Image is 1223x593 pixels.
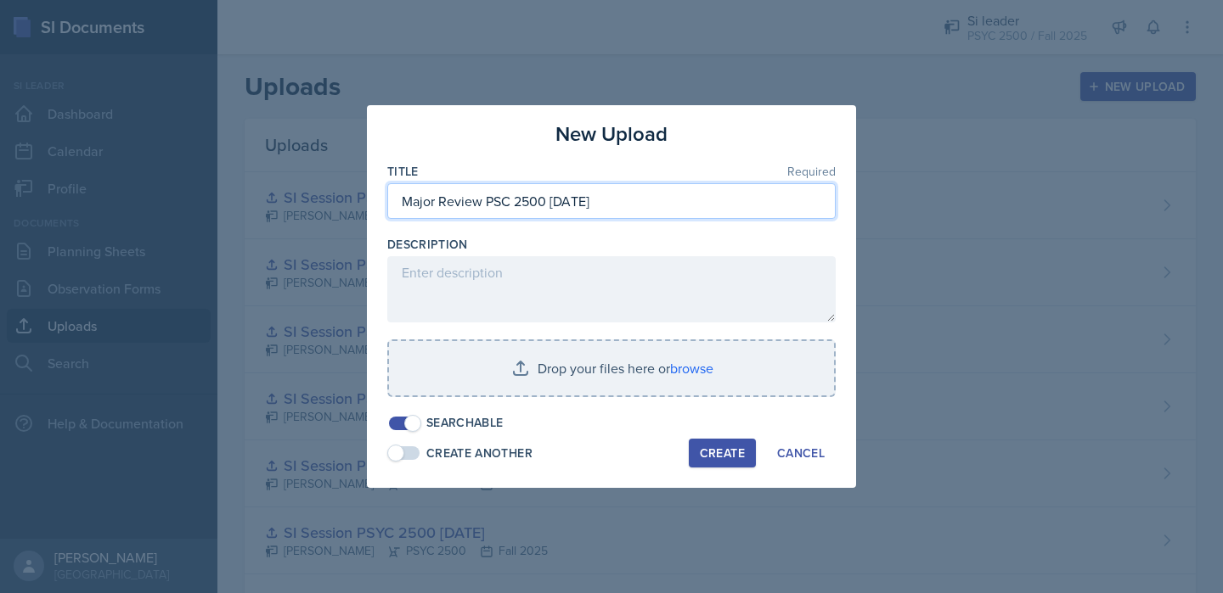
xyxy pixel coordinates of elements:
input: Enter title [387,183,836,219]
button: Create [689,439,756,467]
label: Title [387,163,419,180]
button: Cancel [766,439,836,467]
label: Description [387,236,468,253]
h3: New Upload [555,119,668,149]
div: Searchable [426,414,504,432]
div: Cancel [777,446,825,460]
div: Create Another [426,445,533,462]
span: Required [787,165,836,177]
div: Create [700,446,745,460]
